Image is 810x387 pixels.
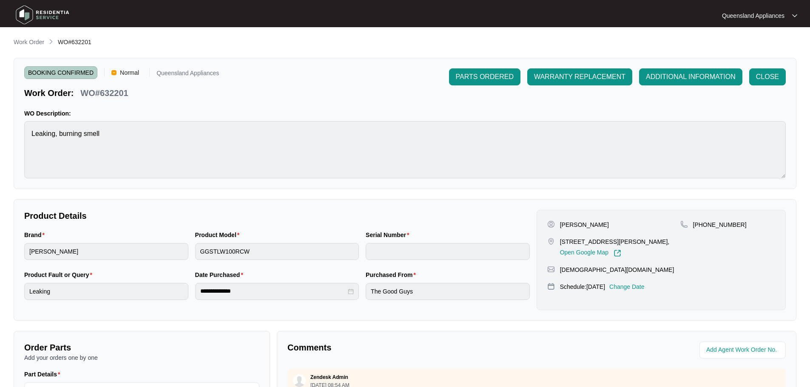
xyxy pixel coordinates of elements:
[366,243,530,260] input: Serial Number
[560,220,609,229] p: [PERSON_NAME]
[366,271,419,279] label: Purchased From
[195,243,359,260] input: Product Model
[527,68,632,85] button: WARRANTY REPLACEMENT
[310,374,348,381] p: Zendesk Admin
[560,237,670,246] p: [STREET_ADDRESS][PERSON_NAME],
[24,342,259,353] p: Order Parts
[639,68,742,85] button: ADDITIONAL INFORMATION
[24,66,97,79] span: BOOKING CONFIRMED
[293,374,306,387] img: user.svg
[534,72,625,82] span: WARRANTY REPLACEMENT
[13,2,72,28] img: residentia service logo
[24,271,96,279] label: Product Fault or Query
[560,249,621,257] a: Open Google Map
[24,109,786,118] p: WO Description:
[609,282,645,291] p: Change Date
[560,266,674,274] p: [DEMOGRAPHIC_DATA][DOMAIN_NAME]
[547,220,555,228] img: user-pin
[756,72,779,82] span: CLOSE
[24,121,786,178] textarea: Leaking, burning smell
[287,342,531,353] p: Comments
[722,11,784,20] p: Queensland Appliances
[456,72,514,82] span: PARTS ORDERED
[366,231,412,239] label: Serial Number
[614,249,621,257] img: Link-External
[693,220,747,229] p: [PHONE_NUMBER]
[24,243,188,260] input: Brand
[195,271,247,279] label: Date Purchased
[58,39,91,45] span: WO#632201
[24,231,48,239] label: Brand
[80,87,128,99] p: WO#632201
[24,283,188,300] input: Product Fault or Query
[24,370,64,379] label: Part Details
[24,87,74,99] p: Work Order:
[366,283,530,300] input: Purchased From
[14,38,44,46] p: Work Order
[547,266,555,273] img: map-pin
[117,66,142,79] span: Normal
[646,72,736,82] span: ADDITIONAL INFORMATION
[560,282,605,291] p: Schedule: [DATE]
[24,353,259,362] p: Add your orders one by one
[547,237,555,245] img: map-pin
[48,38,54,45] img: chevron-right
[195,231,243,239] label: Product Model
[792,14,797,18] img: dropdown arrow
[156,70,219,79] p: Queensland Appliances
[200,287,347,296] input: Date Purchased
[680,220,688,228] img: map-pin
[749,68,786,85] button: CLOSE
[12,38,46,47] a: Work Order
[706,345,781,355] input: Add Agent Work Order No.
[111,70,117,75] img: Vercel Logo
[547,282,555,290] img: map-pin
[449,68,520,85] button: PARTS ORDERED
[24,210,530,222] p: Product Details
